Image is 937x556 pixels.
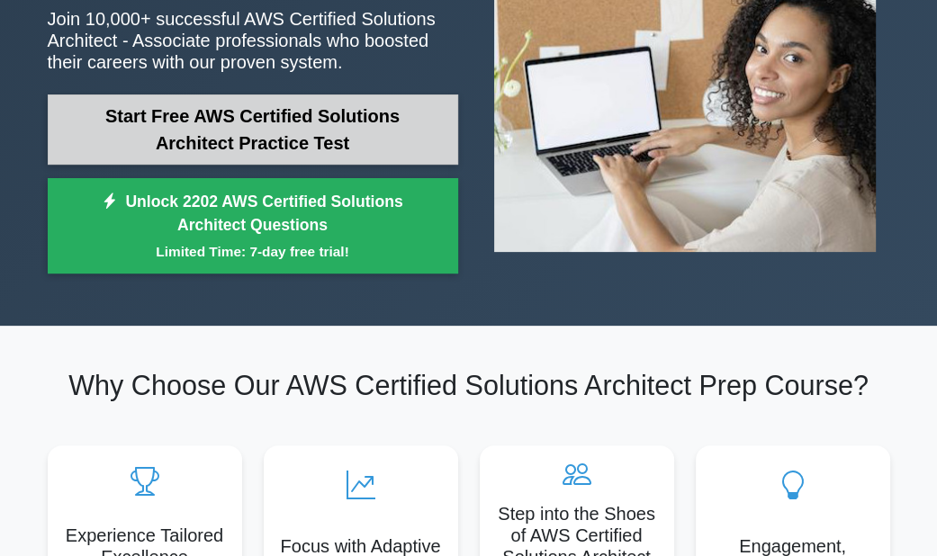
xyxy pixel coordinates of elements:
h2: Why Choose Our AWS Certified Solutions Architect Prep Course? [48,369,890,402]
small: Limited Time: 7-day free trial! [70,241,436,262]
p: Join 10,000+ successful AWS Certified Solutions Architect - Associate professionals who boosted t... [48,8,458,73]
a: Unlock 2202 AWS Certified Solutions Architect QuestionsLimited Time: 7-day free trial! [48,178,458,274]
a: Start Free AWS Certified Solutions Architect Practice Test [48,94,458,165]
